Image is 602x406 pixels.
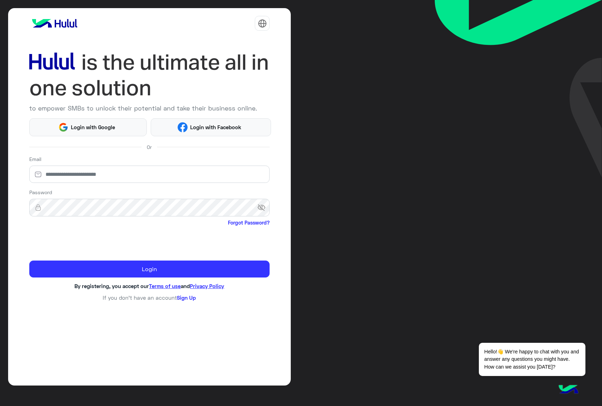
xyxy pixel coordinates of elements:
a: Terms of use [149,283,181,289]
img: email [29,171,47,178]
button: Login with Google [29,118,147,137]
span: visibility_off [257,201,270,214]
img: hulul-logo.png [556,378,581,402]
button: Login [29,261,270,277]
a: Sign Up [177,294,196,301]
iframe: reCAPTCHA [29,228,137,255]
a: Privacy Policy [190,283,224,289]
img: hululLoginTitle_EN.svg [29,49,270,101]
span: By registering, you accept our [74,283,149,289]
img: tab [258,19,267,28]
p: to empower SMBs to unlock their potential and take their business online. [29,103,270,113]
label: Password [29,189,52,196]
span: and [181,283,190,289]
img: logo [29,16,80,30]
span: Login with Google [68,123,118,131]
span: Or [147,143,152,151]
a: Forgot Password? [228,219,270,226]
h6: If you don’t have an account [29,294,270,301]
button: Login with Facebook [151,118,271,137]
img: Google [58,122,68,132]
span: Hello!👋 We're happy to chat with you and answer any questions you might have. How can we assist y... [479,343,585,376]
img: lock [29,204,47,211]
label: Email [29,155,41,163]
span: Login with Facebook [188,123,244,131]
img: Facebook [177,122,188,132]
